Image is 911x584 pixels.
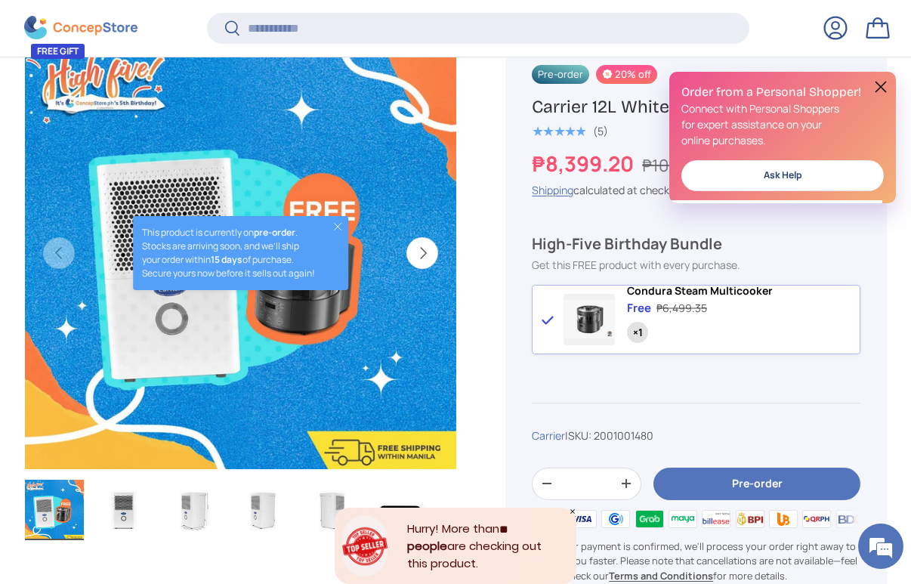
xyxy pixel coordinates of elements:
media-gallery: Gallery Viewer [24,37,457,545]
img: carrier-dehumidifier-12-liter-right-side-view-concepstore [303,480,362,540]
img: grabpay [632,508,665,530]
img: bpi [733,508,767,530]
p: Connect with Personal Shoppers for expert assistance on your online purchases. [681,100,884,148]
img: gcash [599,508,632,530]
img: carrier-dehumidifier-12-liter-left-side-view-concepstore [233,480,292,540]
div: calculated at checkout. [532,182,860,198]
div: FREE GIFT [31,44,85,59]
p: This product is currently on . Stocks are arriving soon, and we’ll ship your order within of purc... [142,226,319,280]
p: Once your payment is confirmed, we'll process your order right away to get it to you faster. Plea... [532,539,860,583]
a: Terms and Conditions [609,569,713,582]
img: ConcepStore [24,17,137,40]
img: carrier-dehumidifier-12-liter-full-view-concepstore [94,480,153,540]
a: 5.0 out of 5.0 stars (5) [532,122,608,138]
span: Condura Steam Multicooker [627,283,773,298]
img: bdo [834,508,867,530]
img: carrier-dehumidifier-12-liter-left-side-with-dimensions-view-concepstore [164,480,223,540]
span: Pre-order [532,65,589,84]
span: SKU: [568,428,591,443]
strong: ₱8,399.20 [532,150,638,178]
img: billease [699,508,733,530]
h1: Carrier 12L White Dehumidifier [532,95,860,118]
div: (5) [593,125,608,137]
div: Free [627,301,651,317]
h2: Order from a Personal Shopper! [681,84,884,100]
div: 5.0 out of 5.0 stars [532,125,585,138]
a: Shipping [532,183,573,197]
img: ubp [767,508,800,530]
img: qrph [800,508,833,530]
img: visa [566,508,599,530]
img: Carrier 12L White Dehumidifier [25,480,84,540]
a: Ask Help [681,160,884,191]
strong: pre-order [254,226,295,239]
s: ₱10,499.00 [642,154,728,177]
span: Get this FREE product with every purchase. [532,258,740,272]
div: ₱6,499.35 [656,301,707,317]
a: Condura Steam Multicooker [627,285,773,298]
a: Carrier [532,428,565,443]
span: | [565,428,653,443]
div: High-Five Birthday Bundle [532,234,860,254]
img: carrier-dehumidifier-12-liter-top-with-buttons-view-concepstore [372,480,431,540]
div: Close [569,508,576,515]
span: ★★★★★ [532,124,585,139]
img: maya [666,508,699,530]
strong: 15 days [211,253,242,266]
span: 20% off [596,65,657,84]
button: Pre-order [653,468,860,500]
div: Quantity [627,322,648,343]
span: 2001001480 [594,428,653,443]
